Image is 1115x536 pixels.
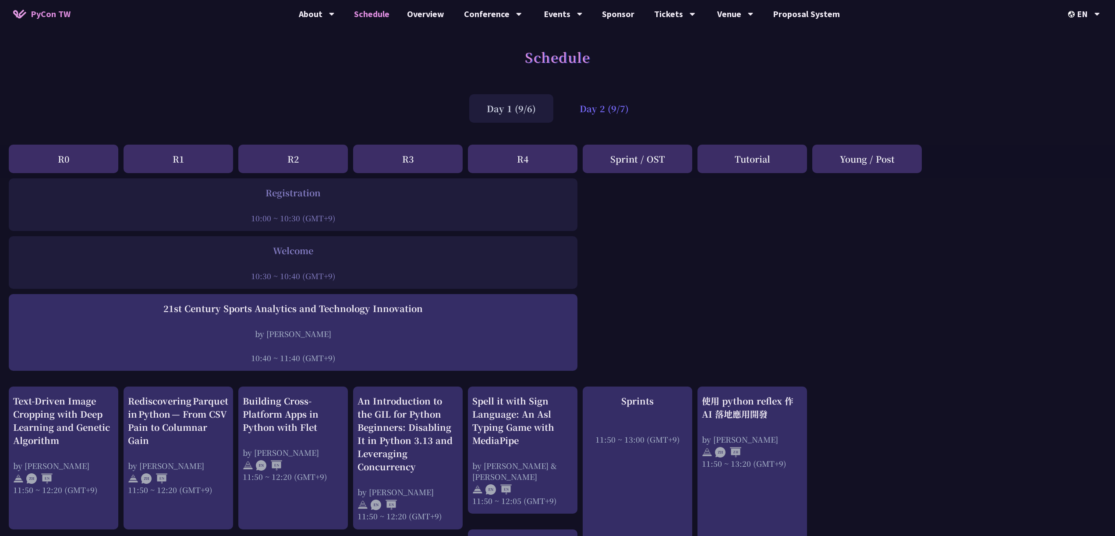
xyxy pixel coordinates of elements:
[128,394,229,495] a: Rediscovering Parquet in Python — From CSV Pain to Columnar Gain by [PERSON_NAME] 11:50 ~ 12:20 (...
[128,484,229,495] div: 11:50 ~ 12:20 (GMT+9)
[13,186,573,199] div: Registration
[472,394,573,506] a: Spell it with Sign Language: An Asl Typing Game with MediaPipe by [PERSON_NAME] & [PERSON_NAME] 1...
[13,270,573,281] div: 10:30 ~ 10:40 (GMT+9)
[702,394,803,469] a: 使用 python reflex 作 AI 落地應用開發 by [PERSON_NAME] 11:50 ~ 13:20 (GMT+9)
[13,213,573,224] div: 10:00 ~ 10:30 (GMT+9)
[583,145,692,173] div: Sprint / OST
[371,500,397,510] img: ENEN.5a408d1.svg
[1068,11,1077,18] img: Locale Icon
[13,244,573,257] div: Welcome
[13,10,26,18] img: Home icon of PyCon TW 2025
[13,394,114,447] div: Text-Driven Image Cropping with Deep Learning and Genetic Algorithm
[4,3,79,25] a: PyCon TW
[238,145,348,173] div: R2
[562,94,646,123] div: Day 2 (9/7)
[702,447,712,458] img: svg+xml;base64,PHN2ZyB4bWxucz0iaHR0cDovL3d3dy53My5vcmcvMjAwMC9zdmciIHdpZHRoPSIyNCIgaGVpZ2h0PSIyNC...
[525,44,590,70] h1: Schedule
[358,486,458,497] div: by [PERSON_NAME]
[702,394,803,421] div: 使用 python reflex 作 AI 落地應用開發
[702,458,803,469] div: 11:50 ~ 13:20 (GMT+9)
[587,394,688,408] div: Sprints
[472,394,573,447] div: Spell it with Sign Language: An Asl Typing Game with MediaPipe
[469,94,553,123] div: Day 1 (9/6)
[13,473,24,484] img: svg+xml;base64,PHN2ZyB4bWxucz0iaHR0cDovL3d3dy53My5vcmcvMjAwMC9zdmciIHdpZHRoPSIyNCIgaGVpZ2h0PSIyNC...
[358,511,458,522] div: 11:50 ~ 12:20 (GMT+9)
[256,460,282,471] img: ENEN.5a408d1.svg
[128,473,138,484] img: svg+xml;base64,PHN2ZyB4bWxucz0iaHR0cDovL3d3dy53My5vcmcvMjAwMC9zdmciIHdpZHRoPSIyNCIgaGVpZ2h0PSIyNC...
[26,473,53,484] img: ZHEN.371966e.svg
[128,460,229,471] div: by [PERSON_NAME]
[243,447,343,458] div: by [PERSON_NAME]
[812,145,922,173] div: Young / Post
[13,302,573,363] a: 21st Century Sports Analytics and Technology Innovation by [PERSON_NAME] 10:40 ~ 11:40 (GMT+9)
[13,328,573,339] div: by [PERSON_NAME]
[31,7,71,21] span: PyCon TW
[485,484,512,495] img: ENEN.5a408d1.svg
[702,434,803,445] div: by [PERSON_NAME]
[472,495,573,506] div: 11:50 ~ 12:05 (GMT+9)
[13,302,573,315] div: 21st Century Sports Analytics and Technology Innovation
[472,460,573,482] div: by [PERSON_NAME] & [PERSON_NAME]
[243,460,253,471] img: svg+xml;base64,PHN2ZyB4bWxucz0iaHR0cDovL3d3dy53My5vcmcvMjAwMC9zdmciIHdpZHRoPSIyNCIgaGVpZ2h0PSIyNC...
[243,394,343,482] a: Building Cross-Platform Apps in Python with Flet by [PERSON_NAME] 11:50 ~ 12:20 (GMT+9)
[13,460,114,471] div: by [PERSON_NAME]
[128,394,229,447] div: Rediscovering Parquet in Python — From CSV Pain to Columnar Gain
[353,145,463,173] div: R3
[243,471,343,482] div: 11:50 ~ 12:20 (GMT+9)
[587,434,688,445] div: 11:50 ~ 13:00 (GMT+9)
[9,145,118,173] div: R0
[13,352,573,363] div: 10:40 ~ 11:40 (GMT+9)
[141,473,167,484] img: ZHEN.371966e.svg
[358,394,458,473] div: An Introduction to the GIL for Python Beginners: Disabling It in Python 3.13 and Leveraging Concu...
[13,484,114,495] div: 11:50 ~ 12:20 (GMT+9)
[358,500,368,510] img: svg+xml;base64,PHN2ZyB4bWxucz0iaHR0cDovL3d3dy53My5vcmcvMjAwMC9zdmciIHdpZHRoPSIyNCIgaGVpZ2h0PSIyNC...
[124,145,233,173] div: R1
[243,394,343,434] div: Building Cross-Platform Apps in Python with Flet
[715,447,741,458] img: ZHZH.38617ef.svg
[697,145,807,173] div: Tutorial
[468,145,577,173] div: R4
[472,484,483,495] img: svg+xml;base64,PHN2ZyB4bWxucz0iaHR0cDovL3d3dy53My5vcmcvMjAwMC9zdmciIHdpZHRoPSIyNCIgaGVpZ2h0PSIyNC...
[13,394,114,495] a: Text-Driven Image Cropping with Deep Learning and Genetic Algorithm by [PERSON_NAME] 11:50 ~ 12:2...
[358,394,458,522] a: An Introduction to the GIL for Python Beginners: Disabling It in Python 3.13 and Leveraging Concu...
